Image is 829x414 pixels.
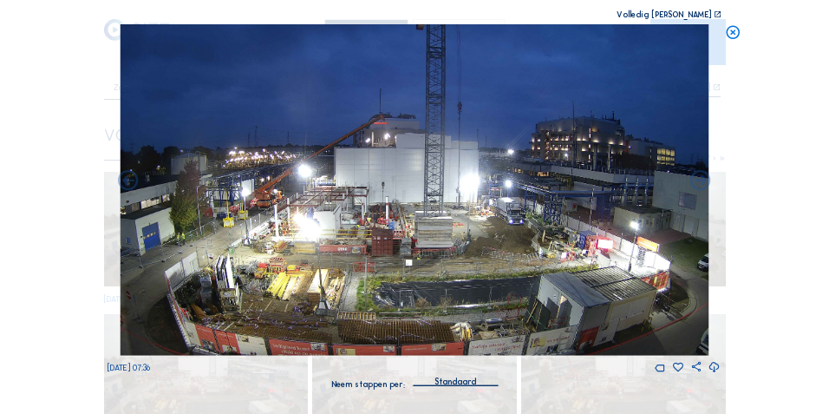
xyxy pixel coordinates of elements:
[121,24,708,356] img: Image
[108,363,150,372] span: [DATE] 07:36
[116,169,140,194] i: Forward
[414,373,499,384] div: Standaard
[331,379,405,387] div: Neem stappen per:
[617,10,711,17] div: Volledig [PERSON_NAME]
[689,169,713,194] i: Back
[434,373,476,389] div: Standaard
